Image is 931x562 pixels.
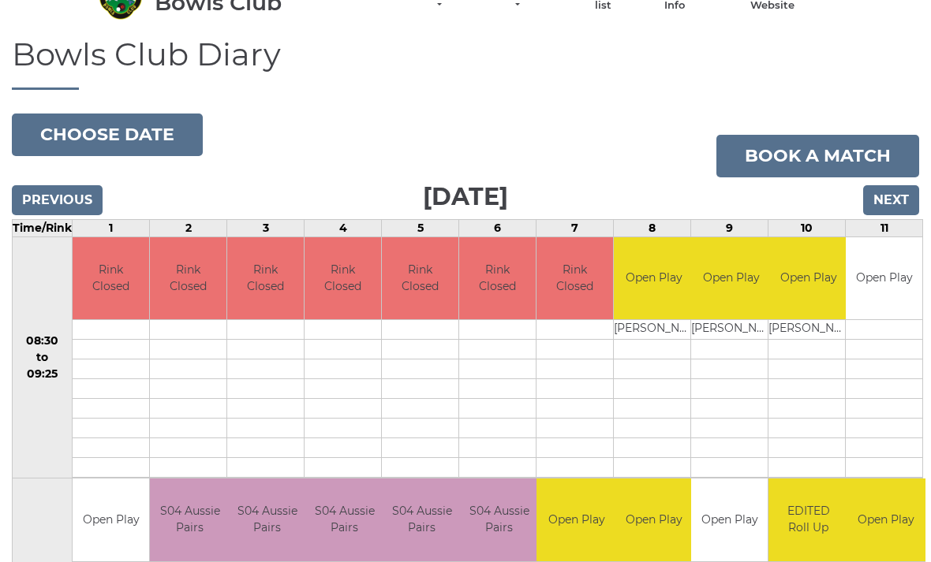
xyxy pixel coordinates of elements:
[614,320,694,340] td: [PERSON_NAME]
[691,219,768,236] td: 9
[150,237,226,320] td: Rink Closed
[382,478,462,561] td: S04 Aussie Pairs
[227,237,304,320] td: Rink Closed
[12,37,919,90] h1: Bowls Club Diary
[846,478,925,561] td: Open Play
[459,478,539,561] td: S04 Aussie Pairs
[12,185,103,215] input: Previous
[537,237,613,320] td: Rink Closed
[305,219,382,236] td: 4
[537,478,616,561] td: Open Play
[614,237,694,320] td: Open Play
[305,478,384,561] td: S04 Aussie Pairs
[12,114,203,156] button: Choose date
[691,237,771,320] td: Open Play
[846,219,923,236] td: 11
[73,237,149,320] td: Rink Closed
[768,219,846,236] td: 10
[768,237,848,320] td: Open Play
[768,320,848,340] td: [PERSON_NAME]
[73,219,150,236] td: 1
[846,237,922,320] td: Open Play
[614,219,691,236] td: 8
[73,478,149,561] td: Open Play
[537,219,614,236] td: 7
[691,478,768,561] td: Open Play
[150,219,227,236] td: 2
[382,219,459,236] td: 5
[459,237,536,320] td: Rink Closed
[227,219,305,236] td: 3
[13,219,73,236] td: Time/Rink
[768,478,848,561] td: EDITED Roll Up
[150,478,230,561] td: S04 Aussie Pairs
[227,478,307,561] td: S04 Aussie Pairs
[716,135,919,177] a: Book a match
[13,236,73,478] td: 08:30 to 09:25
[863,185,919,215] input: Next
[459,219,537,236] td: 6
[382,237,458,320] td: Rink Closed
[691,320,771,340] td: [PERSON_NAME]
[305,237,381,320] td: Rink Closed
[614,478,694,561] td: Open Play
